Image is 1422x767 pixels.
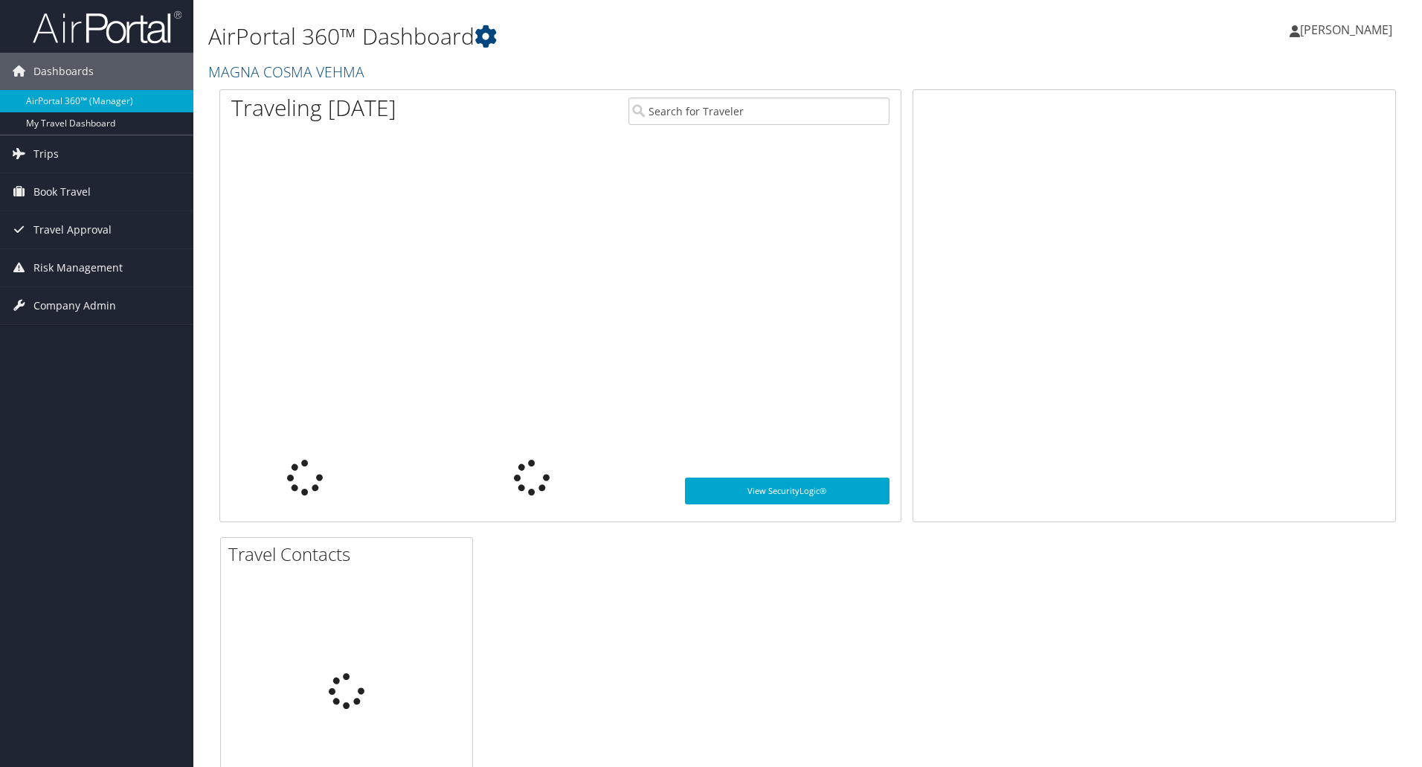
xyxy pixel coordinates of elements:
[33,135,59,173] span: Trips
[231,92,396,123] h1: Traveling [DATE]
[685,478,889,504] a: View SecurityLogic®
[1300,22,1392,38] span: [PERSON_NAME]
[33,53,94,90] span: Dashboards
[33,249,123,286] span: Risk Management
[33,10,181,45] img: airportal-logo.png
[628,97,889,125] input: Search for Traveler
[208,62,368,82] a: MAGNA COSMA VEHMA
[228,542,472,567] h2: Travel Contacts
[208,21,1008,52] h1: AirPortal 360™ Dashboard
[33,173,91,211] span: Book Travel
[33,287,116,324] span: Company Admin
[1290,7,1407,52] a: [PERSON_NAME]
[33,211,112,248] span: Travel Approval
